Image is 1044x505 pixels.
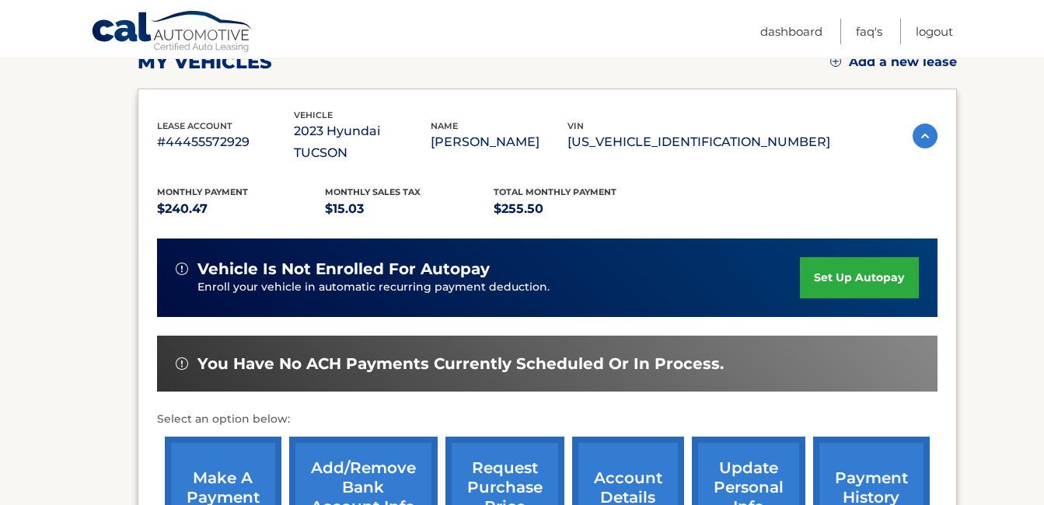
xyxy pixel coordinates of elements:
p: [PERSON_NAME] [431,131,567,153]
img: alert-white.svg [176,263,188,275]
p: $15.03 [325,198,494,220]
h2: my vehicles [138,50,272,74]
img: alert-white.svg [176,357,188,370]
a: FAQ's [856,19,882,44]
span: vehicle [294,110,333,120]
a: Logout [916,19,953,44]
span: Monthly sales Tax [325,186,421,197]
span: vehicle is not enrolled for autopay [197,259,490,279]
p: $240.47 [157,198,326,220]
p: $255.50 [494,198,662,220]
p: Select an option below: [157,410,938,429]
span: Monthly Payment [157,186,248,197]
span: name [431,120,458,131]
img: accordion-active.svg [913,124,938,148]
span: vin [567,120,584,131]
p: #44455572929 [157,131,294,153]
p: 2023 Hyundai TUCSON [294,120,431,164]
a: Dashboard [760,19,822,44]
p: Enroll your vehicle in automatic recurring payment deduction. [197,279,801,296]
p: [US_VEHICLE_IDENTIFICATION_NUMBER] [567,131,830,153]
a: Add a new lease [830,54,957,70]
span: You have no ACH payments currently scheduled or in process. [197,354,724,374]
img: add.svg [830,56,841,67]
a: set up autopay [800,257,918,298]
span: lease account [157,120,232,131]
a: Cal Automotive [91,10,254,55]
span: Total Monthly Payment [494,186,616,197]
